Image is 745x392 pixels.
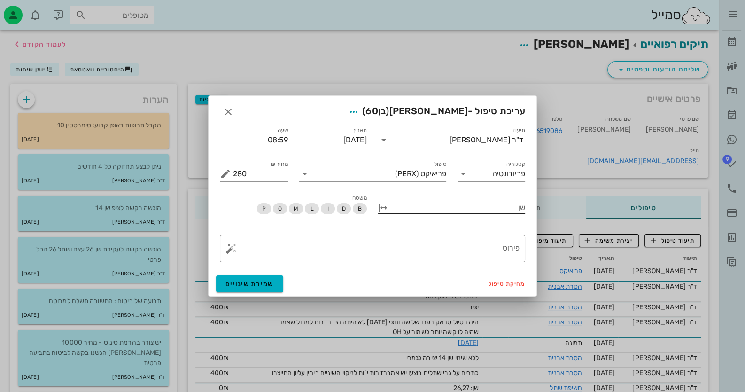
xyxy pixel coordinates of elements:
[327,203,328,214] span: I
[216,275,283,292] button: שמירת שינויים
[277,127,288,134] label: שעה
[362,105,389,117] span: (בן )
[485,277,529,290] button: מחיקת טיפול
[310,203,313,214] span: L
[294,203,298,214] span: M
[352,195,367,201] span: משטח
[345,103,525,120] span: עריכת טיפול -
[489,281,525,287] span: מחיקת טיפול
[434,161,446,168] label: טיפול
[450,136,523,144] div: ד"ר [PERSON_NAME]
[506,161,526,168] label: קטגוריה
[395,170,419,178] span: (PERX)
[378,133,525,148] div: תיעודד"ר [PERSON_NAME]
[358,203,362,214] span: B
[342,203,346,214] span: D
[365,105,378,117] span: 60
[512,127,525,134] label: תיעוד
[389,105,468,117] span: [PERSON_NAME]
[278,203,282,214] span: O
[220,168,231,180] button: מחיר ₪ appended action
[420,170,446,178] span: פריאיקס
[225,280,274,288] span: שמירת שינויים
[262,203,266,214] span: P
[270,161,288,168] label: מחיר ₪
[352,127,367,134] label: תאריך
